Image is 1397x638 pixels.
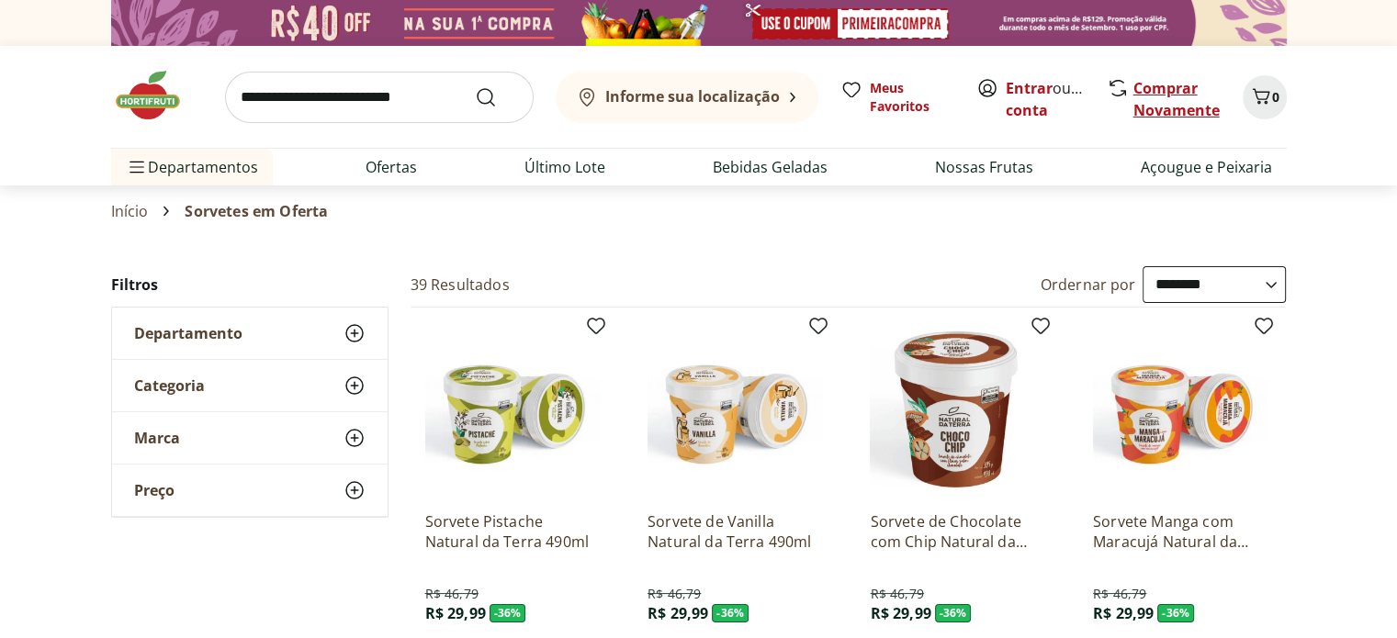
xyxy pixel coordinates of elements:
[425,322,600,497] img: Sorvete Pistache Natural da Terra 490ml
[712,604,749,622] span: - 36 %
[1006,78,1053,98] a: Entrar
[1272,88,1279,106] span: 0
[713,156,828,178] a: Bebidas Geladas
[112,465,388,516] button: Preço
[870,79,954,116] span: Meus Favoritos
[935,156,1033,178] a: Nossas Frutas
[1006,77,1087,121] span: ou
[1006,78,1107,120] a: Criar conta
[134,376,205,395] span: Categoria
[870,511,1044,552] a: Sorvete de Chocolate com Chip Natural da Terra 490ml
[648,322,822,497] img: Sorvete de Vanilla Natural da Terra 490ml
[134,481,175,499] span: Preço
[556,72,818,123] button: Informe sua localização
[870,585,923,603] span: R$ 46,79
[225,72,534,123] input: search
[112,360,388,411] button: Categoria
[1243,75,1287,119] button: Carrinho
[111,266,389,303] h2: Filtros
[425,511,600,552] a: Sorvete Pistache Natural da Terra 490ml
[112,412,388,464] button: Marca
[425,603,486,623] span: R$ 29,99
[1041,274,1136,295] label: Ordernar por
[475,86,519,108] button: Submit Search
[425,585,479,603] span: R$ 46,79
[1157,604,1194,622] span: - 36 %
[126,145,148,189] button: Menu
[648,603,708,623] span: R$ 29,99
[935,604,972,622] span: - 36 %
[490,604,526,622] span: - 36 %
[1093,322,1267,497] img: Sorvete Manga com Maracujá Natural da Terra 490ml
[648,511,822,552] a: Sorvete de Vanilla Natural da Terra 490ml
[185,203,328,219] span: Sorvetes em Oferta
[1093,585,1146,603] span: R$ 46,79
[112,308,388,359] button: Departamento
[524,156,605,178] a: Último Lote
[870,603,930,623] span: R$ 29,99
[1093,511,1267,552] a: Sorvete Manga com Maracujá Natural da Terra 490ml
[1093,603,1154,623] span: R$ 29,99
[111,203,149,219] a: Início
[1133,78,1220,120] a: Comprar Novamente
[134,429,180,447] span: Marca
[605,86,780,106] b: Informe sua localização
[1141,156,1272,178] a: Açougue e Peixaria
[134,324,242,342] span: Departamento
[126,145,258,189] span: Departamentos
[111,68,203,123] img: Hortifruti
[648,585,701,603] span: R$ 46,79
[366,156,417,178] a: Ofertas
[411,274,510,295] h2: 39 Resultados
[840,79,954,116] a: Meus Favoritos
[870,322,1044,497] img: Sorvete de Chocolate com Chip Natural da Terra 490ml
